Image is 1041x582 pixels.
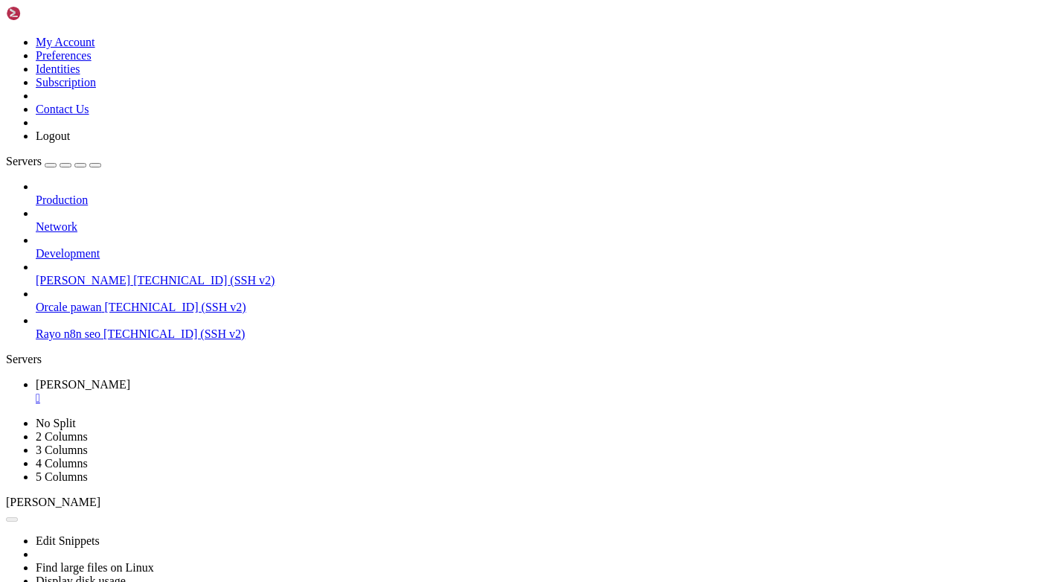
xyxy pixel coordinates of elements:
a: Logout [36,129,70,142]
a: Development [36,247,1035,260]
img: Shellngn [6,6,92,21]
a: Subscription [36,76,96,89]
span: [TECHNICAL_ID] (SSH v2) [103,327,245,340]
a: Rayo n8n seo [TECHNICAL_ID] (SSH v2) [36,327,1035,341]
a: Preferences [36,49,92,62]
a: No Split [36,417,76,429]
a: My Account [36,36,95,48]
a: 3 Columns [36,444,88,456]
span: [PERSON_NAME] [36,378,130,391]
li: Orcale pawan [TECHNICAL_ID] (SSH v2) [36,287,1035,314]
span: [TECHNICAL_ID] (SSH v2) [104,301,246,313]
li: Rayo n8n seo [TECHNICAL_ID] (SSH v2) [36,314,1035,341]
li: Production [36,180,1035,207]
span: Servers [6,155,42,167]
li: Development [36,234,1035,260]
a: Servers [6,155,101,167]
a: Edit Snippets [36,534,100,547]
li: Network [36,207,1035,234]
a:  [36,391,1035,405]
a: Contact Us [36,103,89,115]
a: Production [36,194,1035,207]
span: Production [36,194,88,206]
a: 5 Columns [36,470,88,483]
span: Development [36,247,100,260]
a: Dev rayo [36,378,1035,405]
li: [PERSON_NAME] [TECHNICAL_ID] (SSH v2) [36,260,1035,287]
a: Find large files on Linux [36,561,154,574]
span: Rayo n8n seo [36,327,100,340]
a: [PERSON_NAME] [TECHNICAL_ID] (SSH v2) [36,274,1035,287]
span: [TECHNICAL_ID] (SSH v2) [133,274,275,287]
a: Network [36,220,1035,234]
span: [PERSON_NAME] [6,496,100,508]
span: Orcale pawan [36,301,101,313]
span: [PERSON_NAME] [36,274,130,287]
x-row: Connecting [TECHNICAL_ID]... [6,6,846,19]
span: Network [36,220,77,233]
a: 4 Columns [36,457,88,470]
a: Identities [36,63,80,75]
div: Servers [6,353,1035,366]
a: Orcale pawan [TECHNICAL_ID] (SSH v2) [36,301,1035,314]
a: 2 Columns [36,430,88,443]
div: (0, 1) [6,19,12,31]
